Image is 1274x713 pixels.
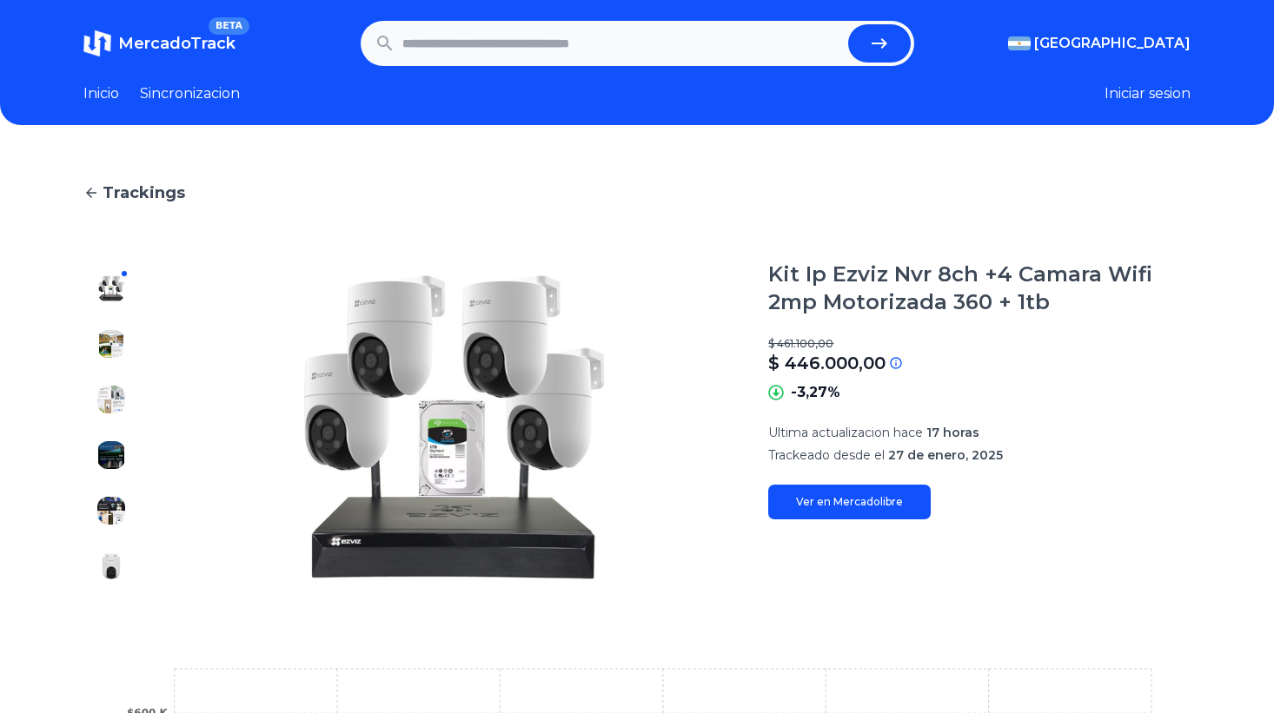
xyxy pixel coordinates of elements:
span: BETA [209,17,249,35]
a: Inicio [83,83,119,104]
img: Kit Ip Ezviz Nvr 8ch +4 Camara Wifi 2mp Motorizada 360 + 1tb [174,261,733,594]
img: Kit Ip Ezviz Nvr 8ch +4 Camara Wifi 2mp Motorizada 360 + 1tb [97,330,125,358]
img: Kit Ip Ezviz Nvr 8ch +4 Camara Wifi 2mp Motorizada 360 + 1tb [97,441,125,469]
span: Ultima actualizacion hace [768,425,923,440]
button: Iniciar sesion [1105,83,1191,104]
p: -3,27% [791,382,840,403]
h1: Kit Ip Ezviz Nvr 8ch +4 Camara Wifi 2mp Motorizada 360 + 1tb [768,261,1191,316]
img: MercadoTrack [83,30,111,57]
span: 17 horas [926,425,979,440]
a: Sincronizacion [140,83,240,104]
img: Kit Ip Ezviz Nvr 8ch +4 Camara Wifi 2mp Motorizada 360 + 1tb [97,497,125,525]
button: [GEOGRAPHIC_DATA] [1008,33,1191,54]
img: Kit Ip Ezviz Nvr 8ch +4 Camara Wifi 2mp Motorizada 360 + 1tb [97,386,125,413]
p: $ 446.000,00 [768,351,886,375]
span: MercadoTrack [118,34,236,53]
a: Trackings [83,181,1191,205]
span: 27 de enero, 2025 [888,447,1003,463]
a: MercadoTrackBETA [83,30,236,57]
img: Kit Ip Ezviz Nvr 8ch +4 Camara Wifi 2mp Motorizada 360 + 1tb [97,552,125,580]
p: $ 461.100,00 [768,337,1191,351]
span: [GEOGRAPHIC_DATA] [1034,33,1191,54]
img: Argentina [1008,36,1031,50]
a: Ver en Mercadolibre [768,485,931,519]
img: Kit Ip Ezviz Nvr 8ch +4 Camara Wifi 2mp Motorizada 360 + 1tb [97,274,125,302]
span: Trackings [103,181,185,205]
span: Trackeado desde el [768,447,885,463]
